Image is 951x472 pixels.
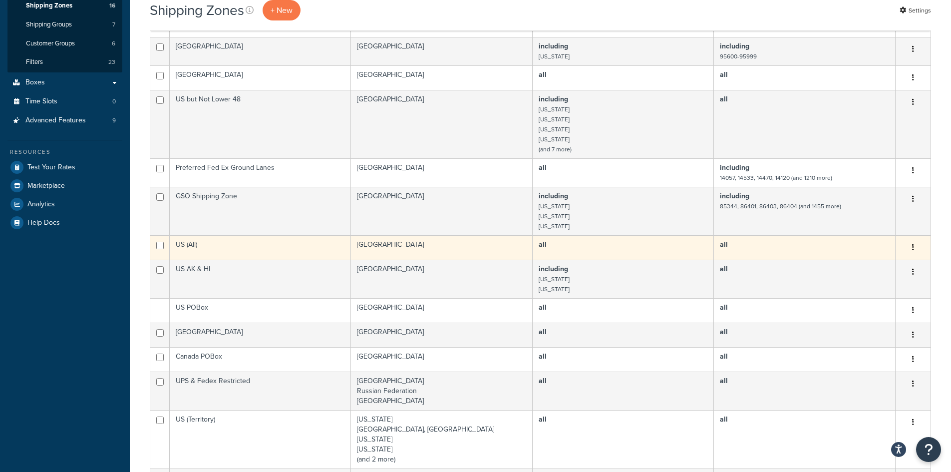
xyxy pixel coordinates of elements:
[539,135,570,144] small: [US_STATE]
[720,69,728,80] b: all
[916,437,941,462] button: Open Resource Center
[7,111,122,130] a: Advanced Features 9
[170,65,351,90] td: [GEOGRAPHIC_DATA]
[539,105,570,114] small: [US_STATE]
[170,235,351,260] td: US (All)
[27,200,55,209] span: Analytics
[112,97,116,106] span: 0
[7,15,122,34] a: Shipping Groups 7
[170,260,351,298] td: US AK & HI
[26,1,72,10] span: Shipping Zones
[7,92,122,111] a: Time Slots 0
[170,37,351,65] td: [GEOGRAPHIC_DATA]
[539,191,568,201] b: including
[900,3,931,17] a: Settings
[170,410,351,469] td: US (Territory)
[539,376,547,386] b: all
[112,39,115,48] span: 6
[7,158,122,176] a: Test Your Rates
[539,162,547,173] b: all
[351,410,533,469] td: [US_STATE] [GEOGRAPHIC_DATA], [GEOGRAPHIC_DATA] [US_STATE] [US_STATE] (and 2 more)
[720,41,749,51] b: including
[351,298,533,323] td: [GEOGRAPHIC_DATA]
[26,39,75,48] span: Customer Groups
[7,34,122,53] a: Customer Groups 6
[7,111,122,130] li: Advanced Features
[170,323,351,347] td: [GEOGRAPHIC_DATA]
[150,0,244,20] h1: Shipping Zones
[351,235,533,260] td: [GEOGRAPHIC_DATA]
[7,53,122,71] li: Filters
[539,94,568,104] b: including
[26,20,72,29] span: Shipping Groups
[25,116,86,125] span: Advanced Features
[720,414,728,425] b: all
[539,115,570,124] small: [US_STATE]
[720,173,832,182] small: 14057, 14533, 14470, 14120 (and 1210 more)
[539,275,570,284] small: [US_STATE]
[170,347,351,372] td: Canada POBox
[7,148,122,156] div: Resources
[539,351,547,362] b: all
[27,182,65,190] span: Marketplace
[7,73,122,92] a: Boxes
[7,177,122,195] a: Marketplace
[539,41,568,51] b: including
[720,239,728,250] b: all
[539,302,547,313] b: all
[170,187,351,235] td: GSO Shipping Zone
[25,78,45,87] span: Boxes
[720,376,728,386] b: all
[351,158,533,187] td: [GEOGRAPHIC_DATA]
[26,58,43,66] span: Filters
[539,327,547,337] b: all
[112,116,116,125] span: 9
[351,65,533,90] td: [GEOGRAPHIC_DATA]
[539,212,570,221] small: [US_STATE]
[539,52,570,61] small: [US_STATE]
[539,202,570,211] small: [US_STATE]
[720,264,728,274] b: all
[7,214,122,232] a: Help Docs
[539,69,547,80] b: all
[25,97,57,106] span: Time Slots
[27,219,60,227] span: Help Docs
[27,163,75,172] span: Test Your Rates
[720,351,728,362] b: all
[112,20,115,29] span: 7
[720,191,749,201] b: including
[351,372,533,410] td: [GEOGRAPHIC_DATA] Russian Federation [GEOGRAPHIC_DATA]
[720,327,728,337] b: all
[7,15,122,34] li: Shipping Groups
[7,34,122,53] li: Customer Groups
[539,285,570,294] small: [US_STATE]
[351,187,533,235] td: [GEOGRAPHIC_DATA]
[351,37,533,65] td: [GEOGRAPHIC_DATA]
[539,414,547,425] b: all
[539,145,572,154] small: (and 7 more)
[170,90,351,158] td: US but Not Lower 48
[170,298,351,323] td: US POBox
[720,302,728,313] b: all
[108,58,115,66] span: 23
[720,52,757,61] small: 95600-95999
[351,323,533,347] td: [GEOGRAPHIC_DATA]
[351,260,533,298] td: [GEOGRAPHIC_DATA]
[351,347,533,372] td: [GEOGRAPHIC_DATA]
[7,92,122,111] li: Time Slots
[271,4,293,16] span: + New
[109,1,115,10] span: 16
[170,158,351,187] td: Preferred Fed Ex Ground Lanes
[720,202,841,211] small: 85344, 86401, 86403, 86404 (and 1455 more)
[720,94,728,104] b: all
[539,222,570,231] small: [US_STATE]
[7,195,122,213] a: Analytics
[170,372,351,410] td: UPS & Fedex Restricted
[539,264,568,274] b: including
[539,125,570,134] small: [US_STATE]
